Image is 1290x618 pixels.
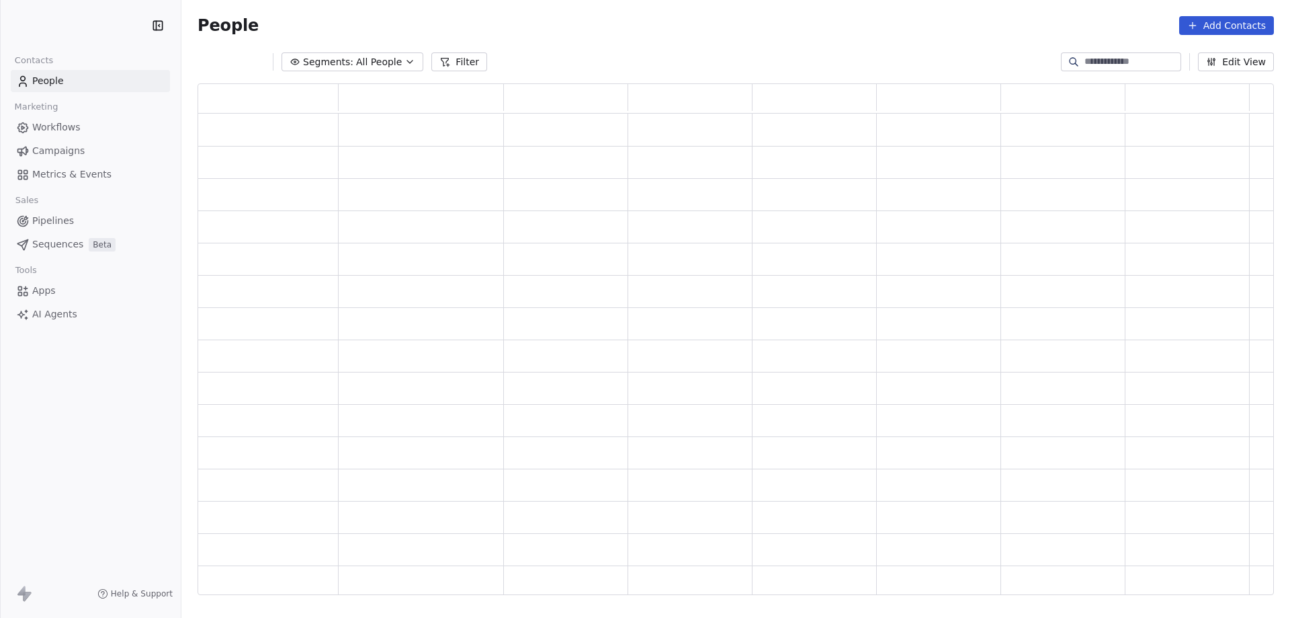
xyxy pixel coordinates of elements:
span: Beta [89,238,116,252]
span: Campaigns [32,144,85,158]
a: SequencesBeta [11,233,170,256]
span: Workflows [32,120,81,134]
button: Edit View [1198,52,1274,71]
button: Add Contacts [1179,16,1274,35]
a: Campaigns [11,140,170,162]
a: Workflows [11,116,170,139]
span: Marketing [9,97,64,117]
span: Pipelines [32,214,74,228]
span: AI Agents [32,307,77,321]
a: Pipelines [11,210,170,232]
span: Segments: [303,55,353,69]
span: Apps [32,284,56,298]
span: People [198,15,259,36]
span: Sales [9,190,44,210]
span: Sequences [32,237,83,252]
span: Contacts [9,50,59,71]
span: Tools [9,260,42,280]
a: Metrics & Events [11,163,170,186]
a: Help & Support [97,588,173,599]
span: Metrics & Events [32,167,112,182]
span: Help & Support [111,588,173,599]
a: AI Agents [11,303,170,325]
button: Filter [431,52,487,71]
span: People [32,74,64,88]
a: People [11,70,170,92]
span: All People [356,55,402,69]
a: Apps [11,280,170,302]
